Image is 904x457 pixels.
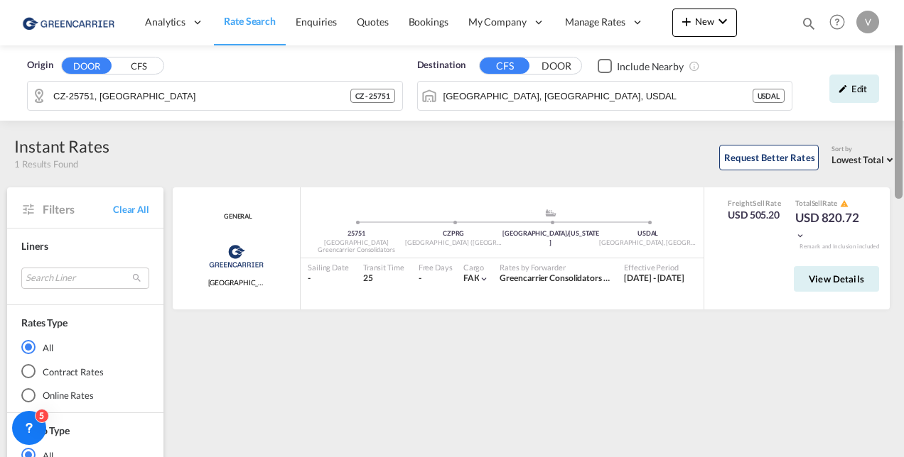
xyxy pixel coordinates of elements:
[21,316,68,330] div: Rates Type
[542,209,559,216] md-icon: assets/icons/custom/ship-fill.svg
[308,262,349,272] div: Sailing Date
[355,91,390,101] span: CZ - 25751
[405,229,502,238] div: CZPRG
[678,13,695,30] md-icon: icon-plus 400-fg
[719,145,819,170] button: Request Better Rates
[809,273,864,285] span: View Details
[443,85,753,106] input: Search by Port
[27,58,53,72] span: Origin
[678,16,731,27] span: New
[14,135,109,158] div: Instant Rates
[599,238,696,248] div: [GEOGRAPHIC_DATA], [GEOGRAPHIC_DATA]
[753,89,785,103] div: USDAL
[296,16,337,28] span: Enquiries
[419,272,421,285] div: -
[363,272,404,285] div: 25
[357,16,388,28] span: Quotes
[308,272,349,285] div: -
[753,199,765,207] span: Sell
[21,340,149,354] md-radio-button: All
[825,10,849,34] span: Help
[832,154,884,165] span: Lowest Total
[500,272,610,285] div: Greencarrier Consolidators (Czech Republic)
[838,84,848,94] md-icon: icon-pencil
[801,16,817,31] md-icon: icon-magnify
[419,262,453,272] div: Free Days
[829,75,879,103] div: icon-pencilEdit
[480,57,529,74] button: CFS
[856,11,879,33] div: V
[728,208,781,222] div: USD 505.20
[405,238,502,248] div: [GEOGRAPHIC_DATA] ([GEOGRAPHIC_DATA])
[14,158,78,170] span: 1 Results Found
[145,15,185,29] span: Analytics
[832,150,897,167] md-select: Select: Lowest Total
[672,9,737,37] button: icon-plus 400-fgNewicon-chevron-down
[479,274,489,284] md-icon: icon-chevron-down
[21,240,48,252] span: Liners
[363,262,404,272] div: Transit Time
[418,82,792,110] md-input-container: Dallas, TX, USDAL
[468,15,527,29] span: My Company
[812,199,823,207] span: Sell
[224,15,276,27] span: Rate Search
[43,202,113,217] span: Filters
[409,16,448,28] span: Bookings
[825,10,856,35] div: Help
[21,388,149,402] md-radio-button: Online Rates
[794,266,879,292] button: View Details
[220,212,252,221] span: GENERAL
[624,272,684,285] div: 01 Sep 2025 - 30 Sep 2025
[714,13,731,30] md-icon: icon-chevron-down
[728,198,781,208] div: Freight Rate
[689,60,700,72] md-icon: Unchecked: Ignores neighbouring ports when fetching rates.Checked : Includes neighbouring ports w...
[62,57,112,74] button: DOOR
[21,6,117,38] img: 757bc1808afe11efb73cddab9739634b.png
[795,231,805,241] md-icon: icon-chevron-down
[308,246,405,255] div: Greencarrier Consolidators
[565,15,625,29] span: Manage Rates
[839,198,849,209] button: icon-alert
[114,58,163,75] button: CFS
[832,145,897,154] div: Sort by
[624,262,684,272] div: Effective Period
[348,229,365,237] span: 25751
[624,272,684,283] span: [DATE] - [DATE]
[208,277,265,287] span: Hamburg/New York
[500,272,696,283] span: Greencarrier Consolidators ([GEOGRAPHIC_DATA])
[463,272,480,283] span: FAK
[532,58,581,75] button: DOOR
[795,198,866,209] div: Total Rate
[28,82,402,110] md-input-container: CZ-25751, Bystřice
[502,229,600,247] div: [GEOGRAPHIC_DATA]/[US_STATE]
[617,60,684,74] div: Include Nearby
[220,212,252,221] div: Contract / Rate Agreement / Tariff / Spot Pricing Reference Number: GENERAL
[21,364,149,378] md-radio-button: Contract Rates
[801,16,817,37] div: icon-magnify
[308,238,405,248] div: [GEOGRAPHIC_DATA]
[789,243,890,250] div: Remark and Inclusion included
[113,203,149,216] span: Clear All
[599,229,696,238] div: USDAL
[795,209,866,243] div: USD 820.72
[500,262,610,272] div: Rates by Forwarder
[598,58,684,73] md-checkbox: Checkbox No Ink
[417,58,466,72] span: Destination
[463,262,490,272] div: Cargo
[205,238,268,274] img: Greencarrier Consolidators
[53,85,350,106] input: Search by Door
[840,199,849,208] md-icon: icon-alert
